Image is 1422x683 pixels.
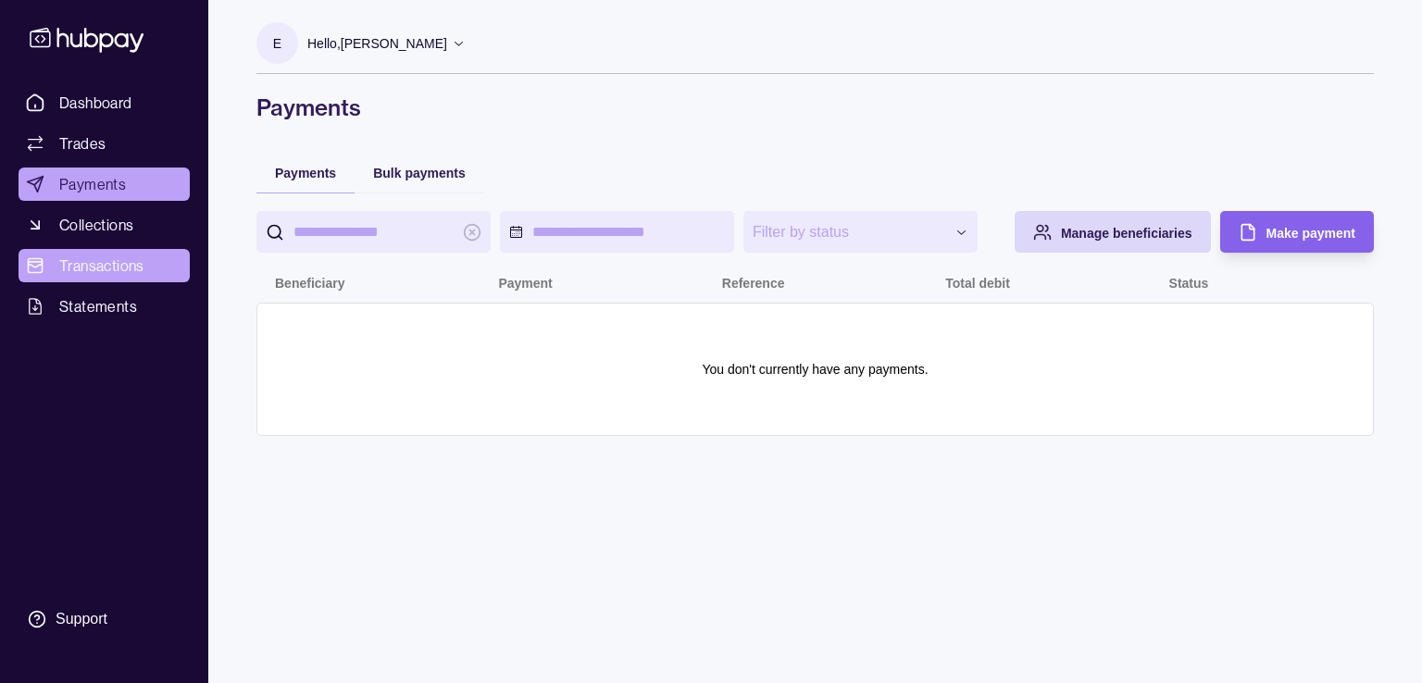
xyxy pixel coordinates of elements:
[1169,276,1209,291] p: Status
[1015,211,1211,253] button: Manage beneficiaries
[19,208,190,242] a: Collections
[256,93,1374,122] h1: Payments
[59,255,144,277] span: Transactions
[498,276,552,291] p: Payment
[275,276,344,291] p: Beneficiary
[19,600,190,639] a: Support
[373,166,466,180] span: Bulk payments
[19,249,190,282] a: Transactions
[19,127,190,160] a: Trades
[1220,211,1374,253] button: Make payment
[19,290,190,323] a: Statements
[1061,226,1192,241] span: Manage beneficiaries
[19,168,190,201] a: Payments
[945,276,1010,291] p: Total debit
[19,86,190,119] a: Dashboard
[722,276,785,291] p: Reference
[59,173,126,195] span: Payments
[59,214,133,236] span: Collections
[702,359,928,379] p: You don't currently have any payments.
[59,92,132,114] span: Dashboard
[293,211,454,253] input: search
[59,132,106,155] span: Trades
[273,33,281,54] p: E
[59,295,137,317] span: Statements
[275,166,336,180] span: Payments
[56,609,107,629] div: Support
[307,33,447,54] p: Hello, [PERSON_NAME]
[1266,226,1355,241] span: Make payment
